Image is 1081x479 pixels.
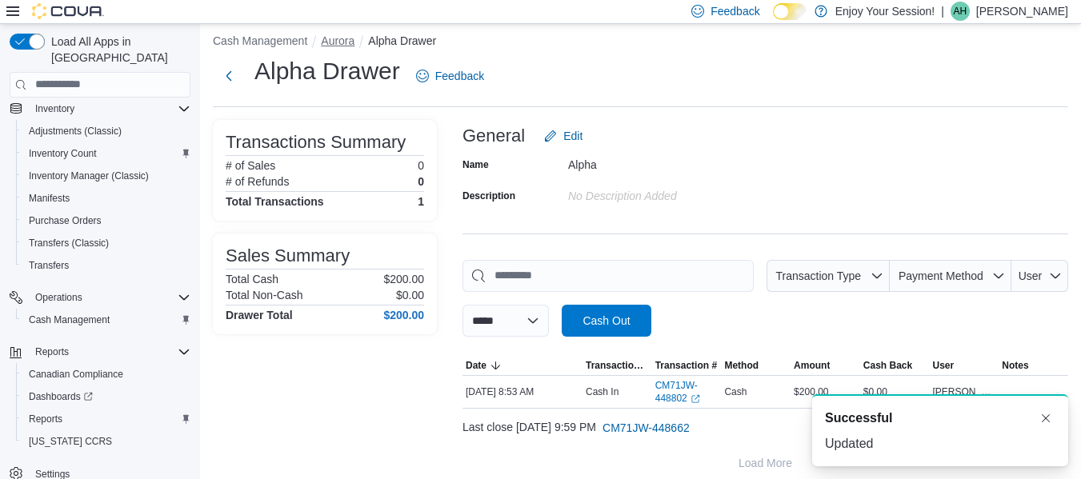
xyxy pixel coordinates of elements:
span: Date [466,359,486,372]
span: Adjustments (Classic) [29,125,122,138]
h3: Sales Summary [226,246,350,265]
h3: General [462,126,525,146]
button: Adjustments (Classic) [16,120,197,142]
span: Edit [563,128,583,144]
a: Inventory Count [22,144,103,163]
a: [US_STATE] CCRS [22,432,118,451]
p: 0 [418,175,424,188]
input: Dark Mode [773,3,807,20]
span: Transfers [22,256,190,275]
h1: Alpha Drawer [254,55,400,87]
p: Enjoy Your Session! [835,2,935,21]
a: Manifests [22,189,76,208]
span: Cash [724,385,747,398]
span: Cash Out [583,313,630,329]
button: User [1011,260,1068,292]
label: Name [462,158,489,171]
button: Cash Management [213,34,307,47]
p: [PERSON_NAME] [976,2,1068,21]
span: Inventory Count [29,147,97,160]
h6: Total Non-Cash [226,289,303,301]
p: Cash In [586,385,619,398]
span: Dashboards [29,390,93,403]
div: Last close [DATE] 9:59 PM [462,412,1068,444]
span: Cash Management [29,313,110,326]
span: Purchase Orders [29,214,102,227]
button: Cash Back [860,356,930,375]
span: Load All Apps in [GEOGRAPHIC_DATA] [45,34,190,66]
span: Inventory [29,99,190,118]
button: Payment Method [890,260,1011,292]
button: Aurora [321,34,354,47]
a: Cash Management [22,310,116,329]
button: Date [462,356,583,375]
h4: Drawer Total [226,309,293,321]
span: Reports [29,342,190,361]
span: Transaction Type [775,269,861,282]
button: Manifests [16,187,197,210]
img: Cova [32,3,104,19]
button: Inventory [3,98,197,120]
button: Canadian Compliance [16,363,197,385]
button: Inventory Count [16,142,197,165]
a: Adjustments (Classic) [22,122,128,141]
div: No Description added [568,183,783,202]
button: Dismiss toast [1036,409,1055,428]
a: Transfers (Classic) [22,234,115,253]
button: CM71JW-448662 [596,412,696,444]
span: Successful [825,409,892,428]
a: Dashboards [16,385,197,408]
a: Transfers [22,256,75,275]
p: | [941,2,944,21]
button: Transfers (Classic) [16,232,197,254]
span: Feedback [435,68,484,84]
div: Updated [825,434,1055,453]
span: Cash Back [863,359,912,372]
span: Amount [794,359,830,372]
div: Notification [825,409,1055,428]
button: [US_STATE] CCRS [16,430,197,453]
button: Transaction Type [583,356,652,375]
span: [US_STATE] CCRS [29,435,112,448]
button: Transfers [16,254,197,277]
a: Canadian Compliance [22,365,130,384]
button: Transaction # [652,356,722,375]
h6: # of Sales [226,159,275,172]
a: Inventory Manager (Classic) [22,166,155,186]
div: Alpha [568,152,783,171]
p: $0.00 [396,289,424,301]
button: Cash Management [16,309,197,331]
span: Canadian Compliance [29,368,123,381]
span: Payment Method [899,269,983,282]
h3: Transactions Summary [226,133,406,152]
a: Reports [22,409,69,429]
span: Transfers (Classic) [22,234,190,253]
span: AH [954,2,967,21]
button: Reports [29,342,75,361]
span: Notes [1002,359,1028,372]
span: Operations [29,288,190,307]
span: Method [724,359,759,372]
button: Method [721,356,791,375]
button: Load More [462,447,1068,479]
p: 0 [418,159,424,172]
button: Amount [791,356,860,375]
button: Edit [538,120,589,152]
button: Operations [29,288,89,307]
button: Next [213,60,245,92]
svg: External link [691,394,700,404]
span: Washington CCRS [22,432,190,451]
h6: Total Cash [226,273,278,285]
span: Load More [739,455,792,471]
button: Inventory [29,99,81,118]
button: User [930,356,999,375]
span: Transaction # [655,359,717,372]
span: Feedback [711,3,759,19]
button: Transaction Type [767,260,890,292]
button: Purchase Orders [16,210,197,232]
h4: $200.00 [383,309,424,321]
span: Manifests [22,189,190,208]
span: Cash Management [22,310,190,329]
button: Reports [16,408,197,430]
nav: An example of EuiBreadcrumbs [213,33,1068,52]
